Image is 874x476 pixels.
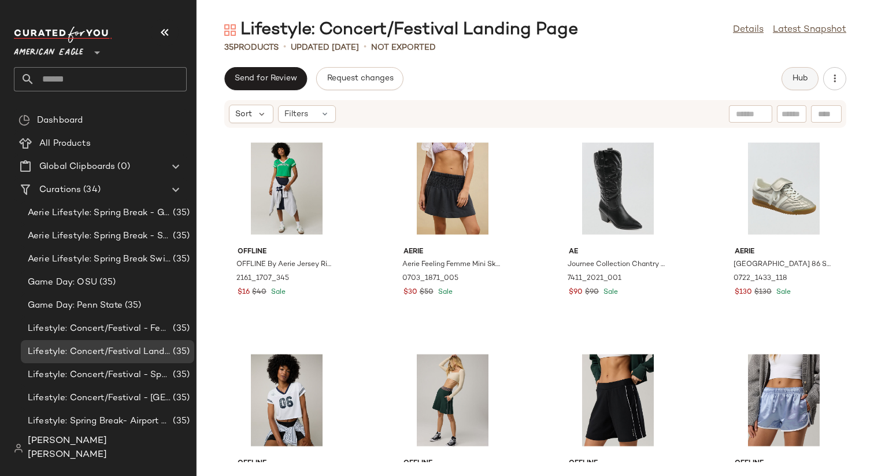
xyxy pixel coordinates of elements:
button: Request changes [316,67,403,90]
img: svg%3e [224,24,236,36]
span: OFFLINE [238,459,336,469]
span: Sort [235,108,252,120]
img: svg%3e [14,444,23,453]
span: 2161_1707_345 [236,274,289,284]
span: Journee Collection Chantry Western Boot [568,260,666,270]
span: (35) [171,345,190,359]
img: 0703_1871_005_of [394,135,511,242]
a: Details [733,23,764,37]
span: $40 [252,287,266,298]
span: OFFLINE [569,459,667,469]
span: 35 [224,43,234,52]
span: (35) [171,253,190,266]
span: $90 [569,287,583,298]
span: Lifestyle: Concert/Festival - Femme [28,322,171,335]
span: Game Day: OSU [28,276,97,289]
span: Sale [774,289,791,296]
span: $16 [238,287,250,298]
span: (35) [171,322,190,335]
img: 1705_1524_073_of [560,346,676,454]
span: $130 [754,287,772,298]
span: Aerie Feeling Femme Mini Skirt [402,260,501,270]
span: Dashboard [37,114,83,127]
img: 2161_1707_100_of [228,346,345,454]
span: OFFLINE [238,247,336,257]
span: [GEOGRAPHIC_DATA] 86 Sneaker [734,260,832,270]
img: 1705_1525_412_of [725,346,842,454]
span: Curations [39,183,81,197]
span: OFFLINE [403,459,502,469]
span: Sale [601,289,618,296]
span: (0) [115,160,129,174]
span: $130 [735,287,752,298]
span: (35) [171,230,190,243]
span: All Products [39,137,91,150]
span: Sale [269,289,286,296]
img: cfy_white_logo.C9jOOHJF.svg [14,27,112,43]
span: • [283,40,286,54]
button: Send for Review [224,67,307,90]
span: 7411_2021_001 [568,274,621,284]
a: Latest Snapshot [773,23,846,37]
span: American Eagle [14,39,83,60]
span: Lifestyle: Spring Break- Airport Style [28,415,171,428]
span: $90 [585,287,599,298]
span: Aerie [735,247,833,257]
span: (35) [171,415,190,428]
span: Lifestyle: Concert/Festival Landing Page [28,345,171,359]
span: Aerie Lifestyle: Spring Break Swimsuits Landing Page [28,253,171,266]
span: 0722_1433_118 [734,274,787,284]
span: Lifestyle: Concert/Festival - Sporty [28,368,171,382]
span: Aerie Lifestyle: Spring Break - Sporty [28,230,171,243]
span: (35) [97,276,116,289]
p: updated [DATE] [291,42,359,54]
div: Products [224,42,279,54]
span: OFFLINE By Aerie Jersey Ringer V-Neck T-Shirt [236,260,335,270]
span: $30 [403,287,417,298]
span: AE [569,247,667,257]
img: 2161_1707_345_of [228,135,345,242]
span: (34) [81,183,101,197]
span: Filters [284,108,308,120]
span: (35) [171,392,190,405]
span: (35) [171,368,190,382]
span: Game Day: Penn State [28,299,123,312]
span: Request changes [326,74,393,83]
span: (35) [171,206,190,220]
div: Lifestyle: Concert/Festival Landing Page [224,19,578,42]
span: • [364,40,366,54]
span: Aerie [403,247,502,257]
p: Not Exported [371,42,436,54]
button: Hub [782,67,819,90]
span: Send for Review [234,74,297,83]
span: Aerie Lifestyle: Spring Break - Girly/Femme [28,206,171,220]
span: $50 [420,287,434,298]
img: svg%3e [18,115,30,126]
span: [PERSON_NAME] [PERSON_NAME] [28,434,187,462]
span: Sale [436,289,453,296]
span: OFFLINE [735,459,833,469]
span: (35) [123,299,142,312]
img: 7411_2021_001_f [560,135,676,242]
span: Hub [792,74,808,83]
span: Global Clipboards [39,160,115,174]
img: 1705_1524_735_of [394,346,511,454]
img: 0722_1433_118_f [725,135,842,242]
span: Lifestyle: Concert/Festival - [GEOGRAPHIC_DATA] [28,392,171,405]
span: 0703_1871_005 [402,274,458,284]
